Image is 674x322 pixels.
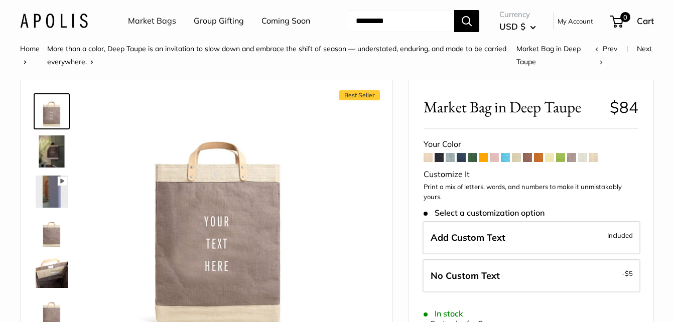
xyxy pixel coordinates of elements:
span: - [622,267,633,279]
a: Market Bag in Deep Taupe [34,133,70,170]
span: Market Bag in Deep Taupe [424,98,602,116]
span: Market Bag in Deep Taupe [516,44,581,66]
a: Market Bags [128,14,176,29]
a: Group Gifting [194,14,244,29]
span: $84 [610,97,638,117]
a: Market Bag in Deep Taupe [34,214,70,250]
a: More than a color, Deep Taupe is an invitation to slow down and embrace the shift of season — und... [47,44,506,66]
img: Market Bag in Deep Taupe [36,135,68,168]
a: Prev [595,44,617,53]
span: Cart [637,16,654,26]
div: Customize It [424,167,638,182]
span: Add Custom Text [431,232,505,243]
button: USD $ [499,19,536,35]
span: Best Seller [339,90,380,100]
nav: Breadcrumb [20,42,595,68]
span: No Custom Text [431,270,500,281]
a: My Account [558,15,593,27]
a: Coming Soon [261,14,310,29]
div: Your Color [424,137,638,152]
label: Add Custom Text [423,221,640,254]
span: Included [607,229,633,241]
a: Market Bag in Deep Taupe [34,254,70,290]
a: Market Bag in Deep Taupe [34,93,70,129]
span: 0 [620,12,630,22]
button: Search [454,10,479,32]
a: Home [20,44,40,53]
img: Market Bag in Deep Taupe [36,176,68,208]
label: Leave Blank [423,259,640,292]
img: Market Bag in Deep Taupe [36,256,68,288]
span: In stock [424,309,463,318]
img: Market Bag in Deep Taupe [36,95,68,127]
img: Apolis [20,14,88,28]
span: USD $ [499,21,525,32]
a: Market Bag in Deep Taupe [34,174,70,210]
span: $5 [625,269,633,277]
img: Market Bag in Deep Taupe [36,216,68,248]
a: 0 Cart [611,13,654,29]
p: Print a mix of letters, words, and numbers to make it unmistakably yours. [424,182,638,202]
span: Select a customization option [424,208,545,218]
span: Currency [499,8,536,22]
input: Search... [348,10,454,32]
